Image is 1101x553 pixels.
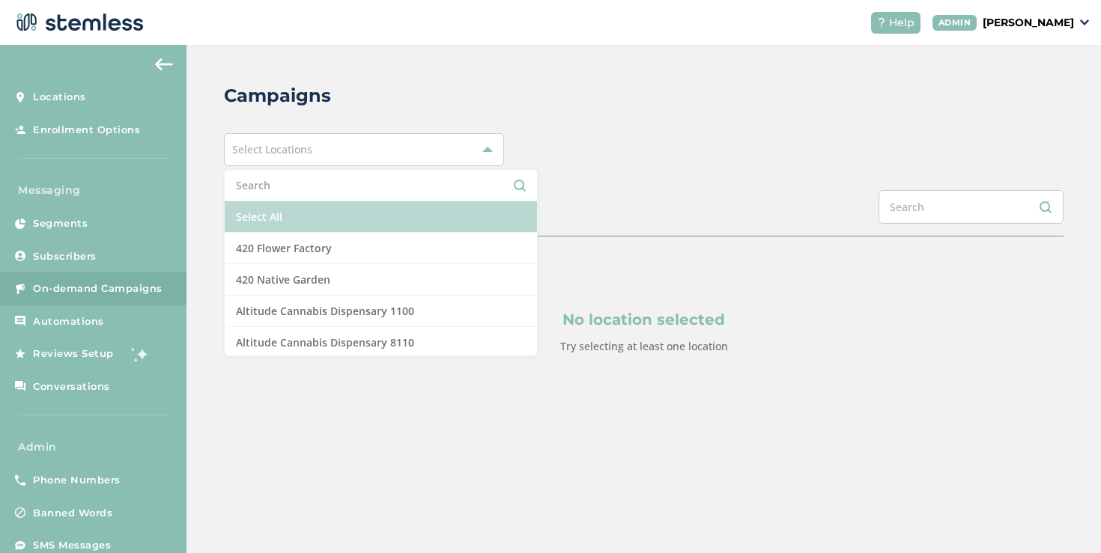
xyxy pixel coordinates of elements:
[155,58,173,70] img: icon-arrow-back-accent-c549486e.svg
[225,264,537,296] li: 420 Native Garden
[225,233,537,264] li: 420 Flower Factory
[33,216,88,231] span: Segments
[879,190,1064,224] input: Search
[1080,19,1089,25] img: icon_down-arrow-small-66adaf34.svg
[33,473,121,488] span: Phone Numbers
[1026,481,1101,553] iframe: Chat Widget
[225,296,537,327] li: Altitude Cannabis Dispensary 1100
[224,82,331,109] h2: Campaigns
[296,308,992,331] p: No location selected
[33,123,140,138] span: Enrollment Options
[889,15,915,31] span: Help
[877,18,886,27] img: icon-help-white-03924b79.svg
[236,177,526,193] input: Search
[983,15,1074,31] p: [PERSON_NAME]
[33,249,97,264] span: Subscribers
[232,142,312,156] span: Select Locations
[33,346,114,361] span: Reviews Setup
[33,538,111,553] span: SMS Messages
[225,327,537,358] li: Altitude Cannabis Dispensary 8110
[33,506,112,521] span: Banned Words
[12,7,144,37] img: logo-dark-0685b13c.svg
[33,379,110,394] span: Conversations
[125,339,155,369] img: glitter-stars-b7820f95.gif
[33,90,86,105] span: Locations
[560,339,728,353] label: Try selecting at least one location
[932,15,977,31] div: ADMIN
[33,314,104,329] span: Automations
[225,201,537,233] li: Select All
[33,281,163,296] span: On-demand Campaigns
